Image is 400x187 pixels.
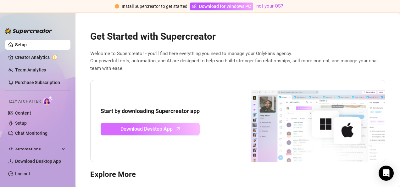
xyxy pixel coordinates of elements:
[15,159,61,164] span: Download Desktop App
[256,3,283,9] a: not your OS?
[43,96,53,105] img: AI Chatter
[9,99,41,105] span: Izzy AI Chatter
[15,171,30,176] a: Log out
[228,80,385,162] img: download app
[15,121,27,126] a: Setup
[15,67,46,72] a: Team Analytics
[120,125,173,133] span: Download Desktop App
[115,4,119,8] span: exclamation-circle
[379,166,394,181] div: Open Intercom Messenger
[8,147,13,152] span: thunderbolt
[122,4,187,9] span: Install Supercreator to get started
[192,4,197,8] span: windows
[190,3,253,10] a: Download for Windows PC
[101,108,200,114] strong: Start by downloading Supercreator app
[90,170,385,180] h3: Explore More
[15,77,65,88] a: Purchase Subscription
[90,50,385,72] span: Welcome to Supercreator - you’ll find here everything you need to manage your OnlyFans agency. Ou...
[175,125,182,132] span: arrow-up
[199,3,251,10] span: Download for Windows PC
[15,52,65,62] a: Creator Analytics exclamation-circle
[8,159,13,164] span: download
[15,131,47,136] a: Chat Monitoring
[5,28,52,34] img: logo-BBDzfeDw.svg
[90,31,385,42] h2: Get Started with Supercreator
[15,42,27,47] a: Setup
[15,144,60,154] span: Automations
[101,123,200,135] a: Download Desktop Apparrow-up
[15,110,31,116] a: Content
